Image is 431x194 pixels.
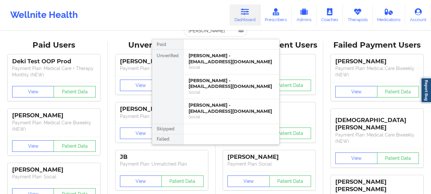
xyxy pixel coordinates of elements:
[12,86,54,97] button: View
[335,65,419,78] p: Payment Plan : Medical Care Biweekly (NEW)
[54,86,96,97] button: Patient Data
[152,124,183,134] div: Skipped
[405,4,431,26] a: Account
[335,86,377,97] button: View
[189,53,274,65] div: [PERSON_NAME] - [EMAIL_ADDRESS][DOMAIN_NAME]
[152,50,183,124] div: Unverified
[335,58,419,65] div: [PERSON_NAME]
[12,120,96,132] p: Payment Plan : Medical Care Biweekly (NEW)
[54,140,96,152] button: Patient Data
[227,153,311,161] div: [PERSON_NAME]
[377,152,419,164] button: Patient Data
[12,112,96,119] div: [PERSON_NAME]
[189,89,274,95] div: Social
[335,112,419,131] div: [DEMOGRAPHIC_DATA][PERSON_NAME]
[335,132,419,144] p: Payment Plan : Medical Care Biweekly (NEW)
[12,174,96,180] p: Payment Plan : Social
[112,40,211,50] div: Unverified Users
[230,4,260,26] a: Dashboard
[227,161,311,167] p: Payment Plan : Social
[269,80,311,91] button: Patient Data
[260,4,292,26] a: Prescribers
[269,128,311,139] button: Patient Data
[335,152,377,164] button: View
[120,113,204,120] p: Payment Plan : Unmatched Plan
[227,175,270,187] button: View
[189,78,274,89] div: [PERSON_NAME] - [EMAIL_ADDRESS][DOMAIN_NAME]
[269,175,311,187] button: Patient Data
[328,40,427,50] div: Failed Payment Users
[152,134,183,144] div: Failed
[12,58,96,65] div: Deki Test OOP Prod
[335,178,419,193] div: [PERSON_NAME] [PERSON_NAME]
[4,40,103,50] div: Paid Users
[292,4,316,26] a: Admins
[120,80,162,91] button: View
[12,166,96,174] div: [PERSON_NAME]
[12,140,54,152] button: View
[120,105,204,113] div: [PERSON_NAME]
[189,102,274,114] div: [PERSON_NAME] - [EMAIL_ADDRESS][DOMAIN_NAME]
[120,175,162,187] button: View
[373,4,405,26] a: Medications
[316,4,343,26] a: Coaches
[12,65,96,78] p: Payment Plan : Medical Care + Therapy Monthly (NEW)
[120,65,204,72] p: Payment Plan : Unmatched Plan
[421,78,431,103] a: Report Bug
[189,65,274,70] div: Social
[377,86,419,97] button: Patient Data
[152,39,183,50] div: Paid
[161,175,204,187] button: Patient Data
[120,161,204,167] p: Payment Plan : Unmatched Plan
[343,4,373,26] a: Therapists
[120,153,204,161] div: JB
[120,128,162,139] button: View
[120,58,204,65] div: [PERSON_NAME]
[189,114,274,120] div: Social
